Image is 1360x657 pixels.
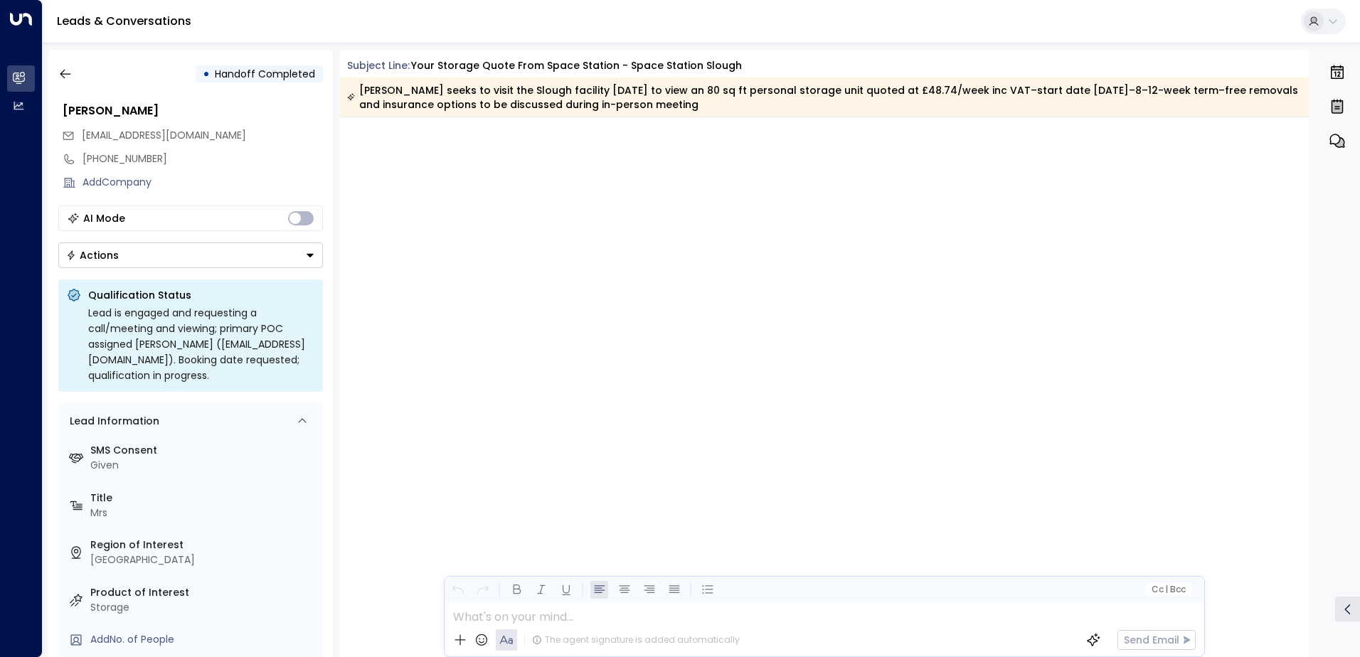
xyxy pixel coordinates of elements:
div: Mrs [90,506,317,520]
label: Region of Interest [90,538,317,552]
div: Lead Information [65,414,159,429]
div: Your storage quote from Space Station - Space Station Slough [411,58,742,73]
div: The agent signature is added automatically [532,634,740,646]
div: [GEOGRAPHIC_DATA] [90,552,317,567]
div: [PERSON_NAME] seeks to visit the Slough facility [DATE] to view an 80 sq ft personal storage unit... [347,83,1301,112]
span: Cc Bcc [1151,584,1185,594]
div: AddCompany [83,175,323,190]
span: Handoff Completed [215,67,315,81]
div: Given [90,458,317,473]
label: SMS Consent [90,443,317,458]
div: [PHONE_NUMBER] [83,151,323,166]
div: Button group with a nested menu [58,242,323,268]
div: Actions [66,249,119,262]
button: Redo [474,581,492,599]
label: Title [90,491,317,506]
a: Leads & Conversations [57,13,191,29]
button: Cc|Bcc [1145,583,1191,597]
span: jasminek66@gmail.com [82,128,246,143]
p: Qualification Status [88,288,314,302]
label: Product of Interest [90,585,317,600]
div: Lead is engaged and requesting a call/meeting and viewing; primary POC assigned [PERSON_NAME] ([E... [88,305,314,383]
span: | [1165,584,1168,594]
div: [PERSON_NAME] [63,102,323,119]
span: Subject Line: [347,58,410,73]
div: Storage [90,600,317,615]
button: Actions [58,242,323,268]
span: [EMAIL_ADDRESS][DOMAIN_NAME] [82,128,246,142]
div: • [203,61,210,87]
div: AI Mode [83,211,125,225]
button: Undo [449,581,467,599]
div: AddNo. of People [90,632,317,647]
